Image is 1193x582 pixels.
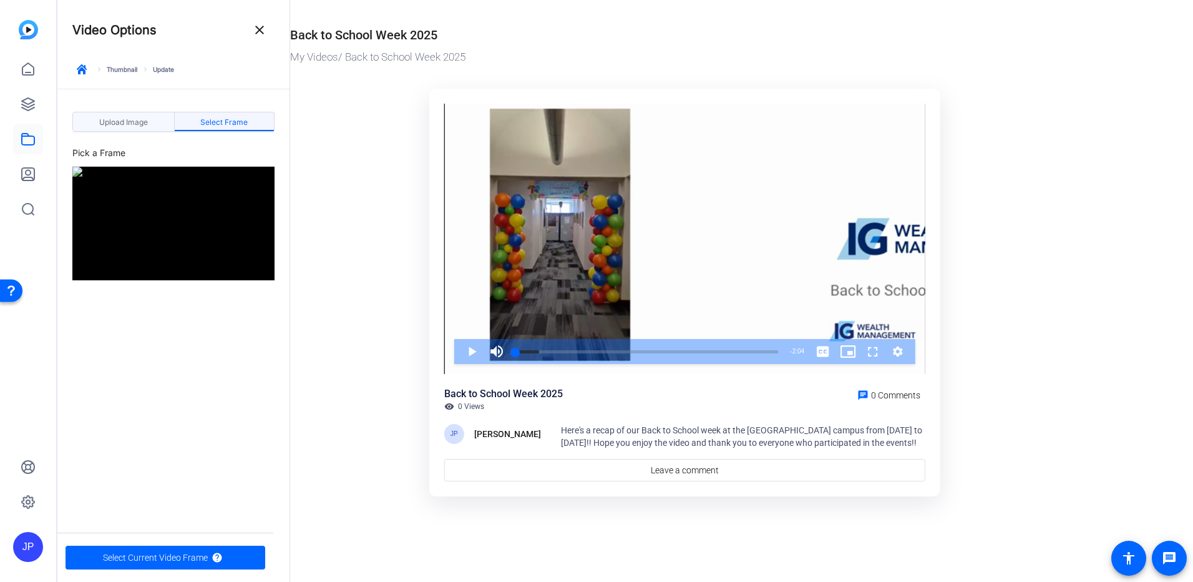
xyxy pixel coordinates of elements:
a: Leave a comment [444,459,925,481]
div: Back to School Week 2025 [444,387,563,402]
span: Select Current Video Frame [103,546,208,570]
button: Slug Information iconSelect Current Video Frame [66,546,265,570]
mat-icon: accessibility [1121,551,1136,566]
a: Thumbnail [95,65,137,74]
a: My Videos [290,51,338,63]
img: Current Thumbnail [72,167,275,280]
mat-icon: Slug Information icon [212,552,223,563]
img: blue-gradient.svg [19,20,38,39]
button: Captions [811,339,835,364]
button: Fullscreen [860,339,885,364]
span: Here's a recap of our Back to School week at the [GEOGRAPHIC_DATA] campus from [DATE] to [DATE]!!... [561,425,922,448]
div: [PERSON_NAME] [474,427,541,441]
div: JP [13,532,43,562]
span: 0 Views [458,402,484,412]
button: Picture-in-Picture [835,339,860,364]
mat-icon: close [252,22,267,37]
div: Pick a Frame [72,145,275,167]
mat-icon: visibility [444,402,454,412]
mat-icon: message [1162,551,1177,566]
span: Upload Image [99,119,148,126]
div: / Back to School Week 2025 [290,49,1073,66]
mat-icon: keyboard_arrow_right [95,65,104,74]
h4: Video Options [72,22,157,37]
span: 0 Comments [871,390,920,400]
div: Progress Bar [515,350,778,353]
span: 2:04 [792,348,804,355]
button: Play [459,339,484,364]
span: Leave a comment [651,464,719,477]
button: Mute [484,339,509,364]
span: Select Frame [200,119,248,126]
mat-icon: chat [857,390,869,401]
a: 0 Comments [852,387,925,402]
span: - [790,348,792,355]
div: Back to School Week 2025 [290,26,437,44]
div: JP [444,424,464,444]
div: Video Player [444,104,925,375]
